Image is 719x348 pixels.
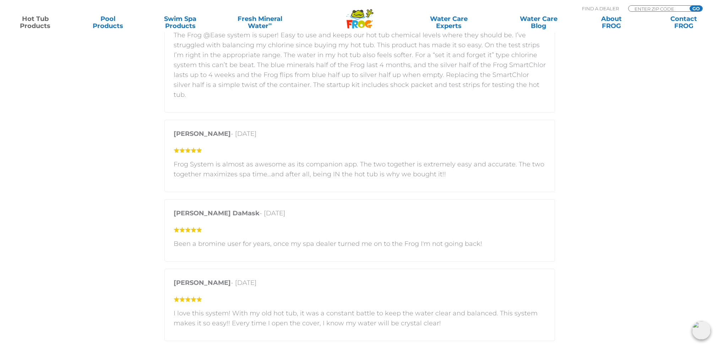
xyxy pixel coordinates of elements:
[174,279,231,287] strong: [PERSON_NAME]
[268,21,272,27] sup: ∞
[174,209,260,217] strong: [PERSON_NAME] DaMask
[583,15,639,29] a: AboutFROG
[152,15,208,29] a: Swim SpaProducts
[174,278,546,291] p: - [DATE]
[80,15,136,29] a: PoolProducts
[174,159,546,179] p: Frog System is almost as awesome as its companion app. The two together is extremely easy and acc...
[692,321,710,339] img: openIcon
[225,15,295,29] a: Fresh MineralWater∞
[174,308,546,328] p: I love this system! With my old hot tub, it was a constant battle to keep the water clear and bal...
[403,15,494,29] a: Water CareExperts
[174,130,231,138] strong: [PERSON_NAME]
[174,129,546,142] p: - [DATE]
[7,15,64,29] a: Hot TubProducts
[690,6,702,11] input: GO
[511,15,567,29] a: Water CareBlog
[655,15,712,29] a: ContactFROG
[174,239,546,249] p: Been a bromine user for years, once my spa dealer turned me on to the Frog I'm not going back!
[174,208,546,222] p: - [DATE]
[174,30,546,100] p: The Frog @Ease system is super! Easy to use and keeps our hot tub chemical levels where they shou...
[634,6,682,12] input: Zip Code Form
[582,5,619,12] p: Find A Dealer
